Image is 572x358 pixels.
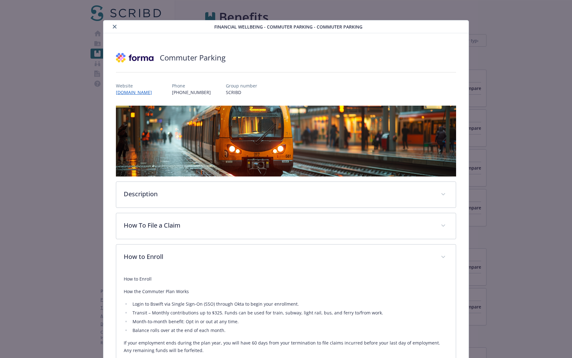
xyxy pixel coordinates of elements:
[116,245,456,270] div: How to Enroll
[172,89,211,96] p: [PHONE_NUMBER]
[124,189,434,199] p: Description
[116,89,157,95] a: [DOMAIN_NAME]
[131,327,449,334] li: Balance rolls over at the end of each month.
[172,82,211,89] p: Phone
[160,52,226,63] h2: Commuter Parking
[116,82,157,89] p: Website
[116,213,456,239] div: How To File a Claim
[116,182,456,208] div: Description
[111,23,118,30] button: close
[124,252,434,261] p: How to Enroll
[226,89,257,96] p: SCRIBD
[124,275,449,283] p: How to Enroll
[131,300,449,308] li: Login to Bswift via Single Sign-On (SSO) through Okta to begin your enrollment.
[124,339,449,354] p: If your employment ends during the plan year, you will have 60 days from your termination to file...
[124,288,449,295] p: How the Commuter Plan Works
[116,48,153,67] img: Forma, Inc.
[226,82,257,89] p: Group number
[131,309,449,317] li: Transit – Monthly contributions up to $325. Funds can be used for train, subway, light rail, bus,...
[124,221,434,230] p: How To File a Claim
[131,318,449,325] li: Month-to-month benefit: Opt in or out at any time.
[214,24,362,30] span: Financial Wellbeing - Commuter Parking - Commuter Parking
[116,106,456,176] img: banner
